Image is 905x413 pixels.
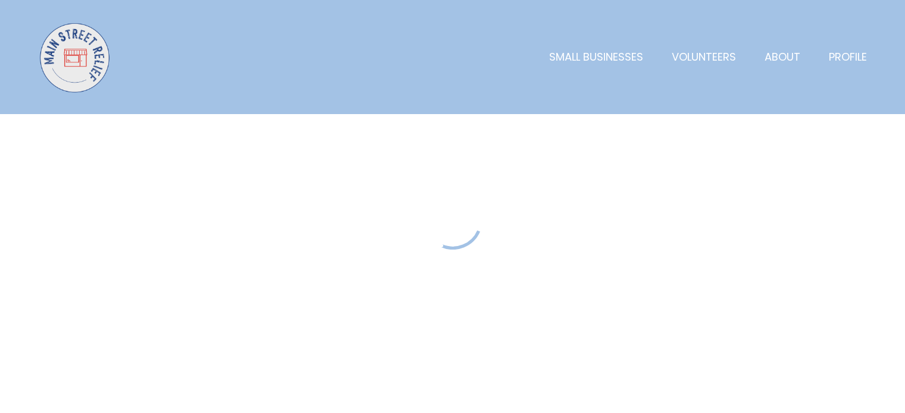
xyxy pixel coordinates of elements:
svg: audio-loading [423,190,483,250]
img: Main Street Relief Logo [38,19,114,95]
a: About [765,49,800,65]
a: Small Businesses [549,49,643,65]
a: Profile [829,49,867,65]
a: Volunteers [672,49,736,65]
